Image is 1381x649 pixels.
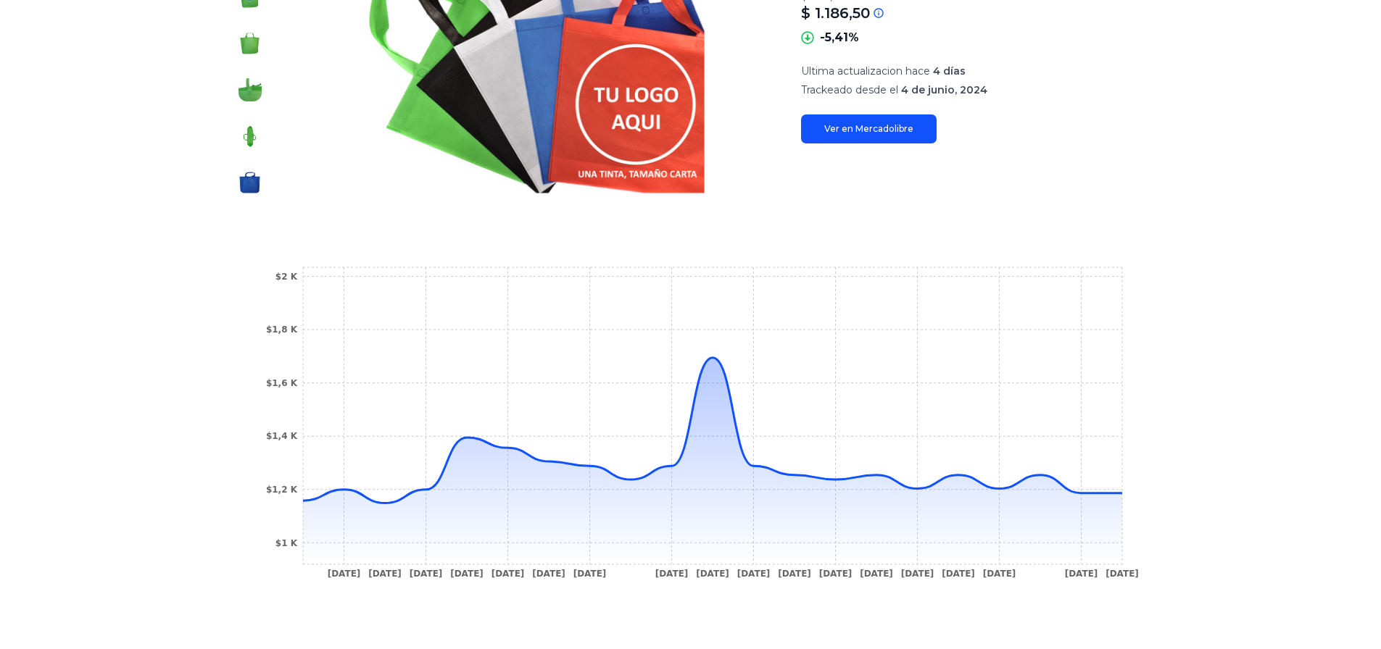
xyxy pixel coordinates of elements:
[239,171,262,194] img: 100 Bolsas Impresas Ecologica Reutilizable Publicitaria
[327,569,360,579] tspan: [DATE]
[1106,569,1139,579] tspan: [DATE]
[860,569,893,579] tspan: [DATE]
[801,114,937,143] a: Ver en Mercadolibre
[532,569,565,579] tspan: [DATE]
[696,569,729,579] tspan: [DATE]
[737,569,770,579] tspan: [DATE]
[801,3,870,23] p: $ 1.186,50
[982,569,1016,579] tspan: [DATE]
[409,569,442,579] tspan: [DATE]
[942,569,975,579] tspan: [DATE]
[933,64,966,78] span: 4 días
[265,324,297,335] tspan: $1,8 K
[778,569,811,579] tspan: [DATE]
[818,569,852,579] tspan: [DATE]
[901,83,987,96] span: 4 de junio, 2024
[265,431,297,441] tspan: $1,4 K
[900,569,934,579] tspan: [DATE]
[265,378,297,388] tspan: $1,6 K
[573,569,606,579] tspan: [DATE]
[239,125,262,148] img: 100 Bolsas Impresas Ecologica Reutilizable Publicitaria
[275,272,297,282] tspan: $2 K
[801,83,898,96] span: Trackeado desde el
[450,569,484,579] tspan: [DATE]
[491,569,524,579] tspan: [DATE]
[820,29,859,46] p: -5,41%
[265,485,297,495] tspan: $1,2 K
[655,569,688,579] tspan: [DATE]
[239,32,262,55] img: 100 Bolsas Impresas Ecologica Reutilizable Publicitaria
[801,64,930,78] span: Ultima actualizacion hace
[1064,569,1098,579] tspan: [DATE]
[275,538,297,548] tspan: $1 K
[239,78,262,101] img: 100 Bolsas Impresas Ecologica Reutilizable Publicitaria
[368,569,402,579] tspan: [DATE]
